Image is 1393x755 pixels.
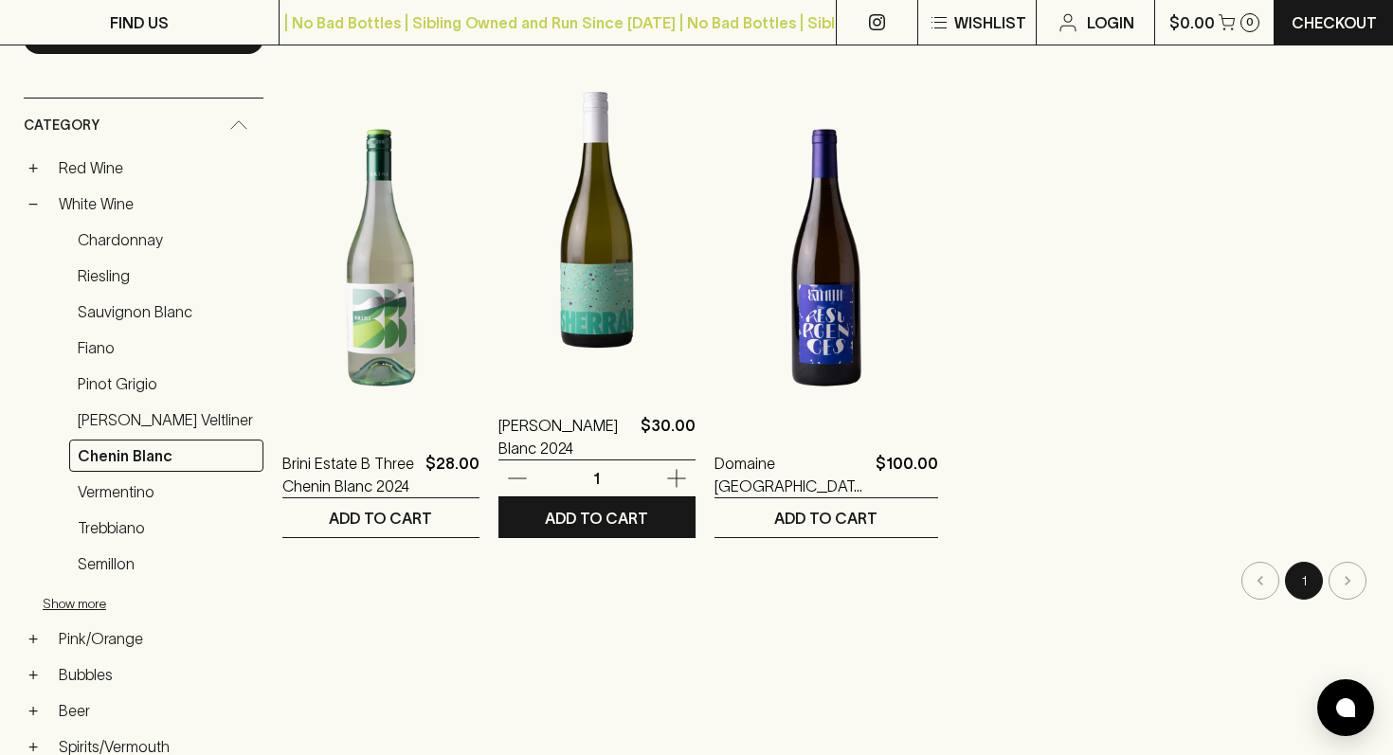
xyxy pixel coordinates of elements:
p: Checkout [1292,11,1377,34]
a: Chardonnay [69,224,263,256]
a: Bubbles [50,658,263,691]
p: $0.00 [1169,11,1215,34]
button: ADD TO CART [715,498,938,537]
div: Category [24,99,263,153]
a: Fiano [69,332,263,364]
img: Domaine La Calmette Resurgences 2020 [715,92,938,423]
button: ADD TO CART [498,498,696,537]
p: ADD TO CART [774,507,877,530]
p: 1 [574,468,620,489]
a: White Wine [50,188,263,220]
span: Category [24,114,99,137]
a: Trebbiano [69,512,263,544]
img: Sherrah Chenin Blanc 2024 [498,54,696,386]
img: Brini Estate B Three Chenin Blanc 2024 [282,92,479,423]
a: Beer [50,694,263,727]
nav: pagination navigation [282,562,1369,600]
img: bubble-icon [1336,698,1355,717]
p: Login [1087,11,1134,34]
p: $30.00 [641,414,696,459]
button: + [24,665,43,684]
a: Riesling [69,260,263,292]
a: Pink/Orange [50,622,263,655]
p: 0 [1246,17,1254,27]
p: Wishlist [954,11,1026,34]
a: Brini Estate B Three Chenin Blanc 2024 [282,452,418,497]
a: Domaine [GEOGRAPHIC_DATA] Resurgences 2020 [715,452,868,497]
a: Chenin Blanc [69,440,263,472]
a: Semillon [69,548,263,580]
button: + [24,158,43,177]
p: ADD TO CART [545,507,648,530]
button: Show more [43,584,291,622]
a: Red Wine [50,152,263,184]
button: − [24,194,43,213]
p: FIND US [110,11,169,34]
button: page 1 [1285,562,1323,600]
button: + [24,701,43,720]
p: $100.00 [876,452,938,497]
a: Vermentino [69,476,263,508]
a: [PERSON_NAME] Blanc 2024 [498,414,633,459]
button: ADD TO CART [282,498,479,537]
button: + [24,629,43,648]
a: Sauvignon Blanc [69,296,263,328]
p: $28.00 [425,452,479,497]
a: [PERSON_NAME] Veltliner [69,404,263,436]
a: Pinot Grigio [69,368,263,400]
p: ADD TO CART [329,507,432,530]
